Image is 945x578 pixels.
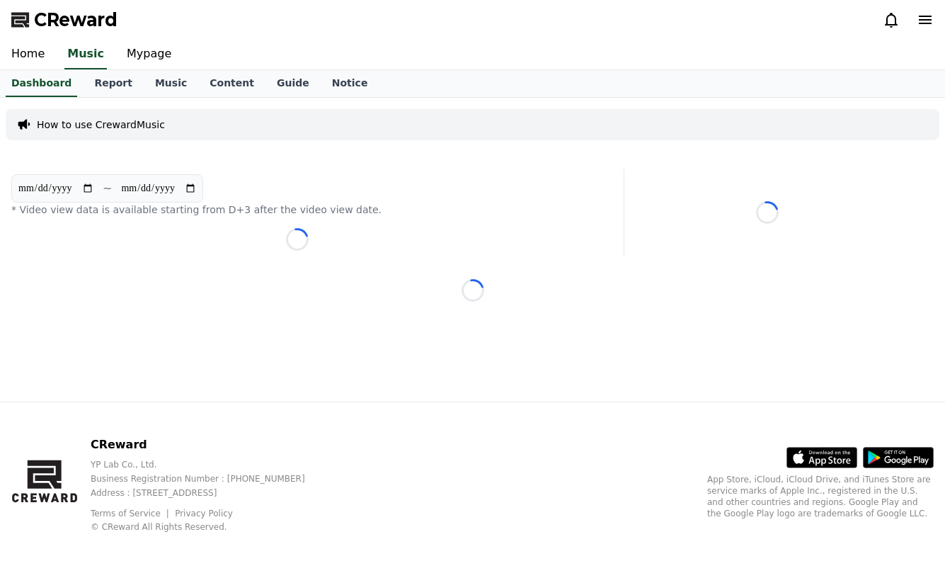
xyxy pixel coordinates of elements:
a: Mypage [115,40,183,69]
a: Music [64,40,107,69]
p: © CReward All Rights Reserved. [91,521,328,533]
a: Privacy Policy [175,509,233,518]
p: Business Registration Number : [PHONE_NUMBER] [91,473,328,484]
a: CReward [11,8,118,31]
a: Content [198,70,265,97]
span: CReward [34,8,118,31]
p: ~ [103,180,112,197]
a: Notice [321,70,379,97]
a: Dashboard [6,70,77,97]
p: CReward [91,436,328,453]
a: How to use CrewardMusic [37,118,165,132]
a: Guide [265,70,321,97]
a: Music [144,70,198,97]
p: * Video view data is available starting from D+3 after the video view date. [11,203,584,217]
a: Terms of Service [91,509,171,518]
p: Address : [STREET_ADDRESS] [91,487,328,499]
p: App Store, iCloud, iCloud Drive, and iTunes Store are service marks of Apple Inc., registered in ... [707,474,934,519]
p: YP Lab Co., Ltd. [91,459,328,470]
a: Report [83,70,144,97]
